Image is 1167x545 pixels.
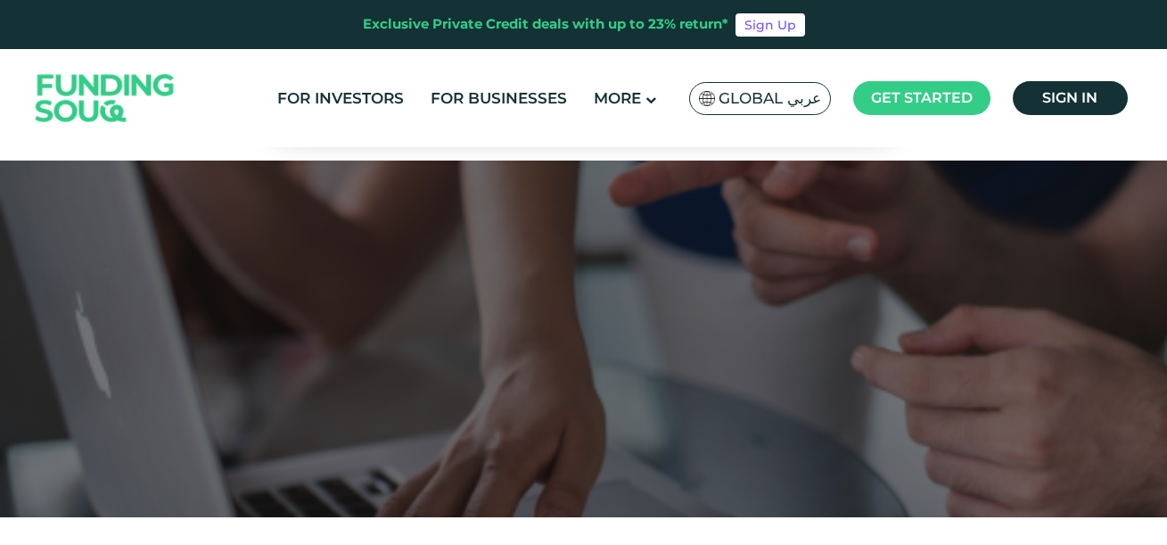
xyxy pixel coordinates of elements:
[1042,89,1097,106] span: Sign in
[594,89,641,107] span: More
[871,89,973,106] span: Get started
[699,91,715,106] img: SA Flag
[426,84,571,113] a: For Businesses
[736,13,805,37] a: Sign Up
[363,14,728,35] div: Exclusive Private Credit deals with up to 23% return*
[273,84,408,113] a: For Investors
[719,88,821,109] span: Global عربي
[18,54,193,144] img: Logo
[1013,81,1128,115] a: Sign in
